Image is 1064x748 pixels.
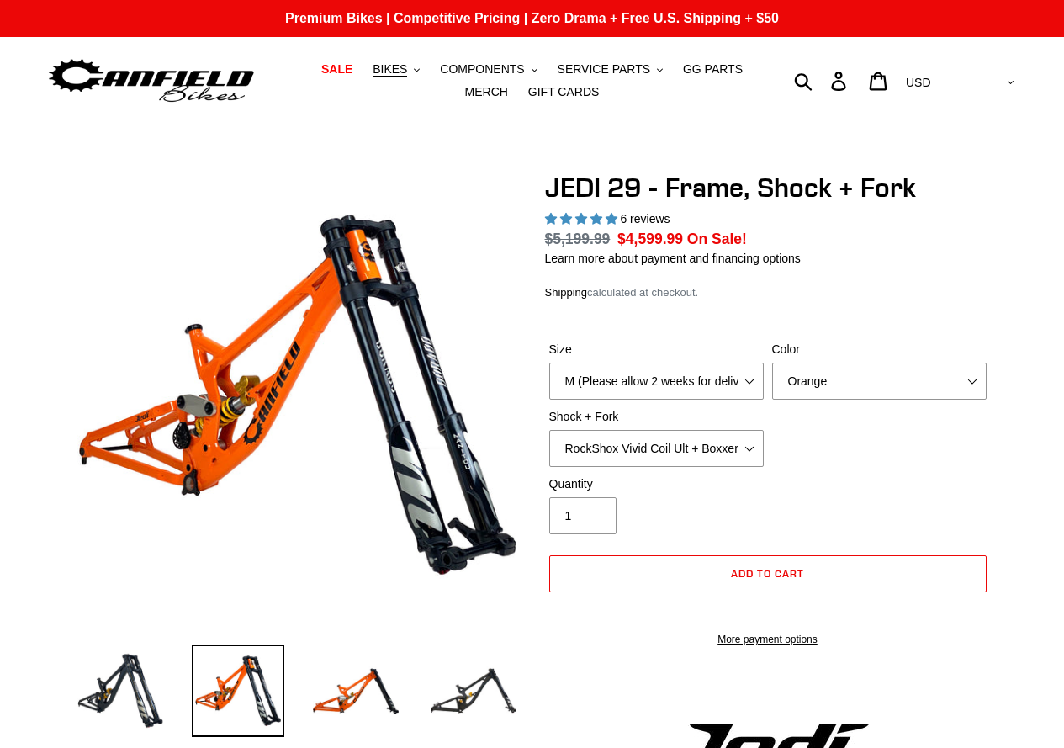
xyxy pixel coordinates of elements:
[373,62,407,77] span: BIKES
[687,228,747,250] span: On Sale!
[549,408,764,426] label: Shock + Fork
[440,62,524,77] span: COMPONENTS
[731,567,804,580] span: Add to cart
[74,645,167,737] img: Load image into Gallery viewer, JEDI 29 - Frame, Shock + Fork
[528,85,600,99] span: GIFT CARDS
[457,81,516,103] a: MERCH
[520,81,608,103] a: GIFT CARDS
[46,55,257,108] img: Canfield Bikes
[427,645,520,737] img: Load image into Gallery viewer, JEDI 29 - Frame, Shock + Fork
[545,172,991,204] h1: JEDI 29 - Frame, Shock + Fork
[558,62,650,77] span: SERVICE PARTS
[545,231,611,247] s: $5,199.99
[321,62,352,77] span: SALE
[465,85,508,99] span: MERCH
[192,645,284,737] img: Load image into Gallery viewer, JEDI 29 - Frame, Shock + Fork
[620,212,670,225] span: 6 reviews
[545,252,801,265] a: Learn more about payment and financing options
[545,284,991,301] div: calculated at checkout.
[310,645,402,737] img: Load image into Gallery viewer, JEDI 29 - Frame, Shock + Fork
[549,58,671,81] button: SERVICE PARTS
[772,341,987,358] label: Color
[549,475,764,493] label: Quantity
[549,555,987,592] button: Add to cart
[675,58,751,81] a: GG PARTS
[545,286,588,300] a: Shipping
[545,212,621,225] span: 5.00 stars
[617,231,683,247] span: $4,599.99
[431,58,545,81] button: COMPONENTS
[313,58,361,81] a: SALE
[364,58,428,81] button: BIKES
[549,632,987,647] a: More payment options
[683,62,743,77] span: GG PARTS
[549,341,764,358] label: Size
